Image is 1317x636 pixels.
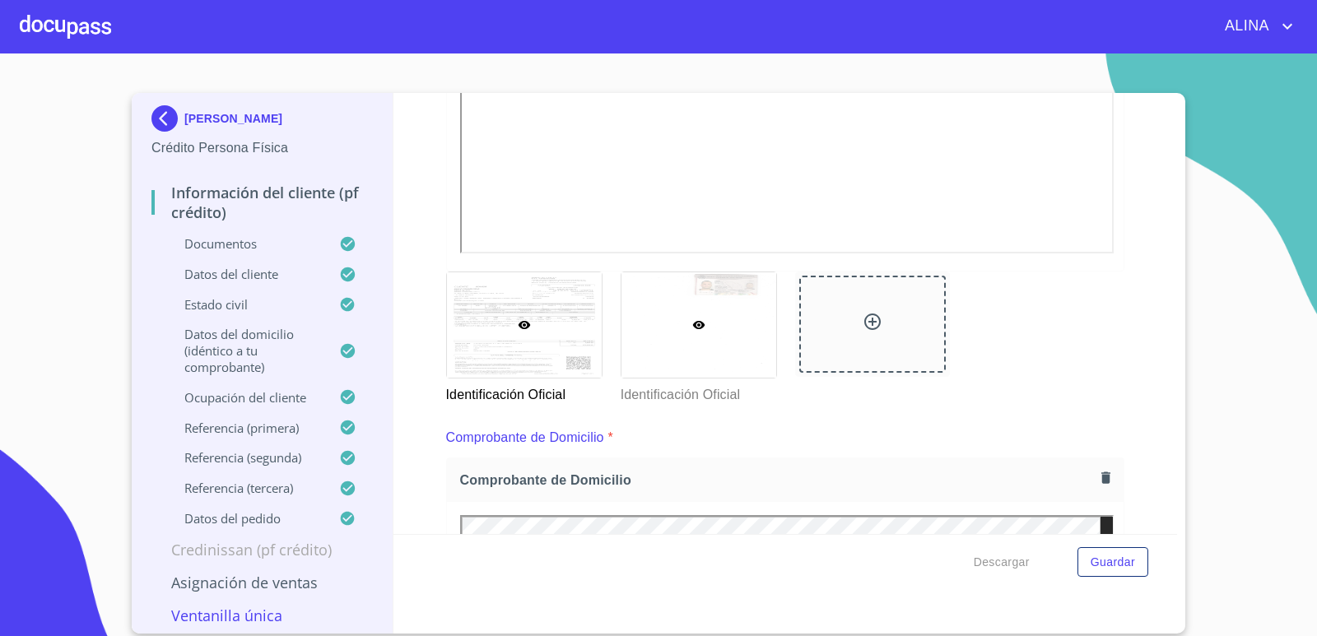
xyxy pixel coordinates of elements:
p: Información del cliente (PF crédito) [151,183,373,222]
p: Datos del cliente [151,266,339,282]
span: Comprobante de Domicilio [460,471,1095,489]
p: Referencia (tercera) [151,480,339,496]
p: Ventanilla única [151,606,373,625]
p: Asignación de Ventas [151,573,373,592]
p: [PERSON_NAME] [184,112,282,125]
span: ALINA [1212,13,1277,39]
button: account of current user [1212,13,1297,39]
div: [PERSON_NAME] [151,105,373,138]
p: Datos del pedido [151,510,339,527]
p: Identificación Oficial [621,378,775,405]
p: Datos del domicilio (idéntico a tu comprobante) [151,326,339,375]
p: Documentos [151,235,339,252]
p: Credinissan (PF crédito) [151,540,373,559]
button: Descargar [967,547,1036,578]
button: Guardar [1077,547,1148,578]
p: Comprobante de Domicilio [446,428,604,448]
p: Referencia (segunda) [151,449,339,466]
span: Descargar [974,552,1030,573]
p: Estado Civil [151,296,339,313]
p: Ocupación del Cliente [151,389,339,406]
p: Identificación Oficial [446,378,601,405]
span: Guardar [1091,552,1135,573]
p: Referencia (primera) [151,420,339,436]
p: Crédito Persona Física [151,138,373,158]
img: Docupass spot blue [151,105,184,132]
